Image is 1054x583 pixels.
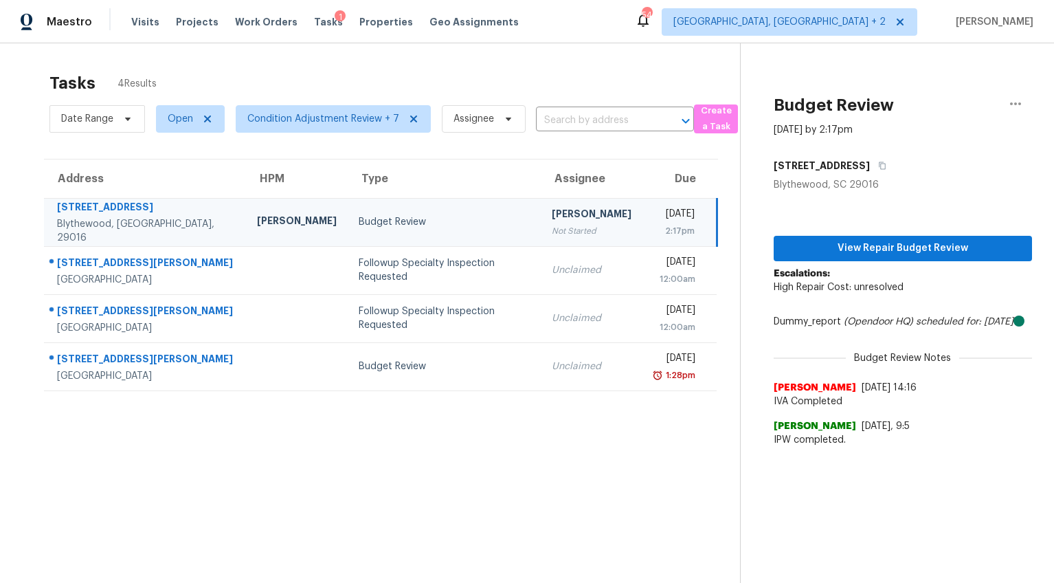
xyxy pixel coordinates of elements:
span: View Repair Budget Review [785,240,1021,257]
div: [DATE] [653,255,696,272]
div: Followup Specialty Inspection Requested [359,305,529,332]
span: [PERSON_NAME] [774,419,856,433]
div: 12:00am [653,272,696,286]
span: [PERSON_NAME] [774,381,856,395]
span: IPW completed. [774,433,1032,447]
div: [STREET_ADDRESS] [57,200,235,217]
span: Work Orders [235,15,298,29]
span: Condition Adjustment Review + 7 [247,112,399,126]
th: Address [44,159,246,198]
span: [DATE] 14:16 [862,383,917,393]
div: Dummy_report [774,315,1032,329]
div: 1 [335,10,346,24]
span: Assignee [453,112,494,126]
div: [PERSON_NAME] [552,207,631,224]
div: Blythewood, [GEOGRAPHIC_DATA], 29016 [57,217,235,245]
span: Visits [131,15,159,29]
div: Unclaimed [552,311,631,325]
th: Assignee [541,159,642,198]
div: [STREET_ADDRESS][PERSON_NAME] [57,304,235,321]
div: [GEOGRAPHIC_DATA] [57,321,235,335]
h2: Budget Review [774,98,894,112]
div: [STREET_ADDRESS][PERSON_NAME] [57,256,235,273]
div: Budget Review [359,360,529,373]
b: Escalations: [774,269,830,278]
div: 12:00am [653,320,696,334]
span: Open [168,112,193,126]
span: High Repair Cost: unresolved [774,283,904,292]
button: Open [676,111,695,131]
span: Budget Review Notes [846,351,959,365]
div: Unclaimed [552,263,631,277]
div: [GEOGRAPHIC_DATA] [57,273,235,287]
div: [DATE] by 2:17pm [774,123,853,137]
div: Blythewood, SC 29016 [774,178,1032,192]
img: Overdue Alarm Icon [652,368,663,382]
div: Budget Review [359,215,529,229]
span: [DATE], 9:5 [862,421,910,431]
button: View Repair Budget Review [774,236,1032,261]
span: Tasks [314,17,343,27]
div: [DATE] [653,303,696,320]
span: 4 Results [117,77,157,91]
th: HPM [246,159,348,198]
h5: [STREET_ADDRESS] [774,159,870,173]
div: [PERSON_NAME] [257,214,337,231]
div: 1:28pm [663,368,695,382]
div: [GEOGRAPHIC_DATA] [57,369,235,383]
div: Unclaimed [552,360,631,373]
span: [GEOGRAPHIC_DATA], [GEOGRAPHIC_DATA] + 2 [673,15,886,29]
button: Copy Address [870,153,888,178]
th: Due [642,159,717,198]
span: [PERSON_NAME] [950,15,1033,29]
span: Geo Assignments [429,15,519,29]
span: Maestro [47,15,92,29]
span: Date Range [61,112,113,126]
div: Not Started [552,224,631,238]
i: scheduled for: [DATE] [916,317,1013,327]
span: Properties [359,15,413,29]
input: Search by address [536,110,655,131]
div: Followup Specialty Inspection Requested [359,256,529,284]
div: [DATE] [653,207,695,224]
div: [STREET_ADDRESS][PERSON_NAME] [57,352,235,369]
div: 2:17pm [653,224,695,238]
div: 54 [642,8,651,22]
span: Create a Task [701,103,731,135]
button: Create a Task [694,104,738,133]
i: (Opendoor HQ) [844,317,913,327]
div: [DATE] [653,351,696,368]
span: Projects [176,15,218,29]
span: IVA Completed [774,395,1032,408]
th: Type [348,159,540,198]
h2: Tasks [49,76,96,90]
